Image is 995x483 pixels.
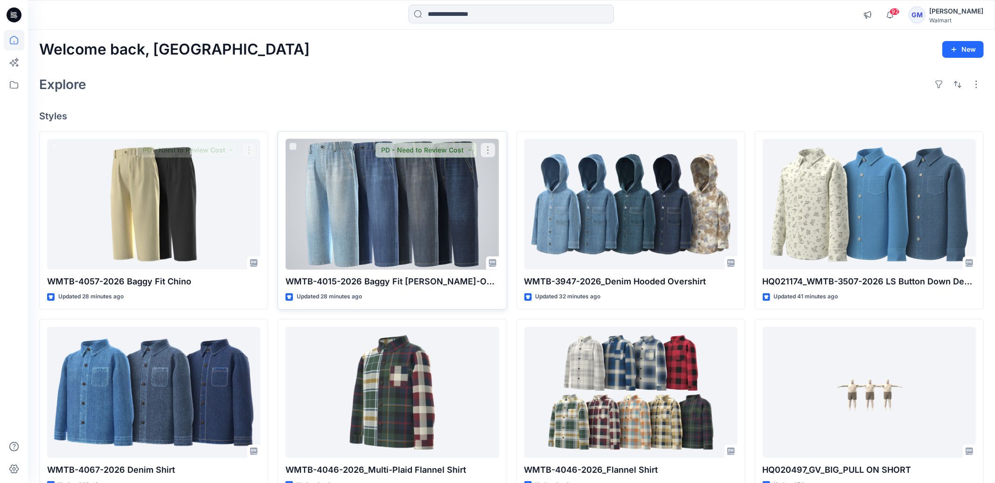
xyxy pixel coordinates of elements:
[39,110,984,122] h4: Styles
[47,463,260,476] p: WMTB-4067-2026 Denim Shirt
[524,275,738,288] p: WMTB-3947-2026_Denim Hooded Overshirt
[763,139,976,270] a: HQ021174_WMTB-3507-2026 LS Button Down Denim Shirt
[763,275,976,288] p: HQ021174_WMTB-3507-2026 LS Button Down Denim Shirt
[285,327,499,458] a: WMTB-4046-2026_Multi-Plaid Flannel Shirt
[39,41,310,58] h2: Welcome back, [GEOGRAPHIC_DATA]
[890,8,900,15] span: 92
[929,6,983,17] div: [PERSON_NAME]
[909,7,925,23] div: GM
[942,41,984,58] button: New
[929,17,983,24] div: Walmart
[39,77,86,92] h2: Explore
[774,292,838,302] p: Updated 41 minutes ago
[58,292,124,302] p: Updated 28 minutes ago
[285,139,499,270] a: WMTB-4015-2026 Baggy Fit Jean-Opt 1A
[47,327,260,458] a: WMTB-4067-2026 Denim Shirt
[285,275,499,288] p: WMTB-4015-2026 Baggy Fit [PERSON_NAME]-Opt 1A
[47,275,260,288] p: WMTB-4057-2026 Baggy Fit Chino
[763,327,976,458] a: HQ020497_GV_BIG_PULL ON SHORT
[524,139,738,270] a: WMTB-3947-2026_Denim Hooded Overshirt
[285,463,499,476] p: WMTB-4046-2026_Multi-Plaid Flannel Shirt
[763,463,976,476] p: HQ020497_GV_BIG_PULL ON SHORT
[47,139,260,270] a: WMTB-4057-2026 Baggy Fit Chino
[536,292,601,302] p: Updated 32 minutes ago
[297,292,362,302] p: Updated 28 minutes ago
[524,327,738,458] a: WMTB-4046-2026_Flannel Shirt
[524,463,738,476] p: WMTB-4046-2026_Flannel Shirt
